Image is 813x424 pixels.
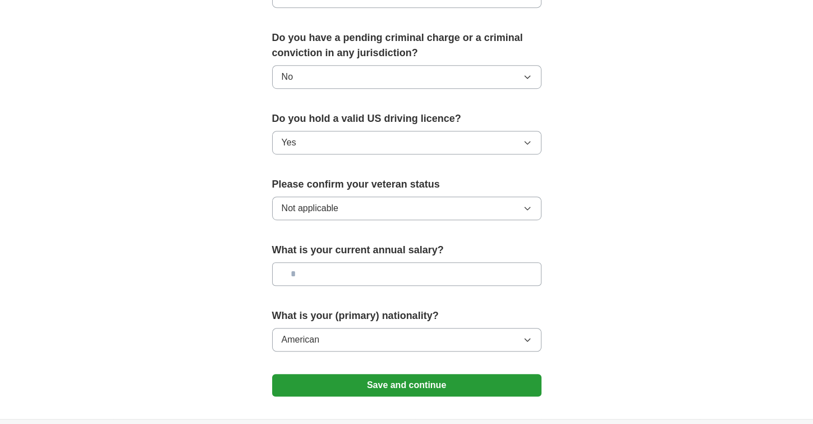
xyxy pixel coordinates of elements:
[282,70,293,84] span: No
[282,333,320,347] span: American
[272,374,541,396] button: Save and continue
[282,136,296,149] span: Yes
[272,197,541,220] button: Not applicable
[272,131,541,154] button: Yes
[272,308,541,323] label: What is your (primary) nationality?
[272,111,541,126] label: Do you hold a valid US driving licence?
[272,243,541,258] label: What is your current annual salary?
[272,328,541,352] button: American
[272,177,541,192] label: Please confirm your veteran status
[272,30,541,61] label: Do you have a pending criminal charge or a criminal conviction in any jurisdiction?
[282,202,338,215] span: Not applicable
[272,65,541,89] button: No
